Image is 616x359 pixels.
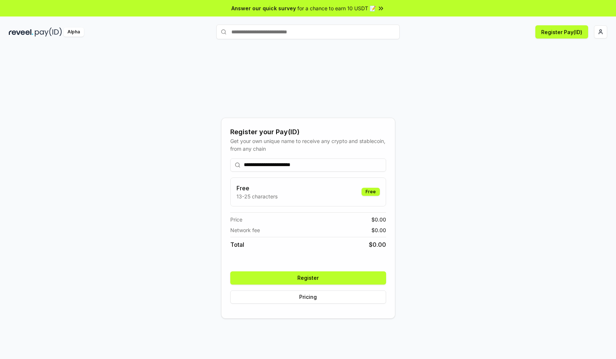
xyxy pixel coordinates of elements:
span: $ 0.00 [369,240,386,249]
div: Free [362,188,380,196]
span: Network fee [230,226,260,234]
span: for a chance to earn 10 USDT 📝 [297,4,376,12]
h3: Free [236,184,278,193]
button: Register [230,271,386,285]
span: $ 0.00 [371,216,386,223]
button: Register Pay(ID) [535,25,588,39]
span: $ 0.00 [371,226,386,234]
p: 13-25 characters [236,193,278,200]
img: reveel_dark [9,28,33,37]
div: Alpha [63,28,84,37]
img: pay_id [35,28,62,37]
span: Answer our quick survey [231,4,296,12]
div: Register your Pay(ID) [230,127,386,137]
span: Price [230,216,242,223]
button: Pricing [230,290,386,304]
div: Get your own unique name to receive any crypto and stablecoin, from any chain [230,137,386,153]
span: Total [230,240,244,249]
